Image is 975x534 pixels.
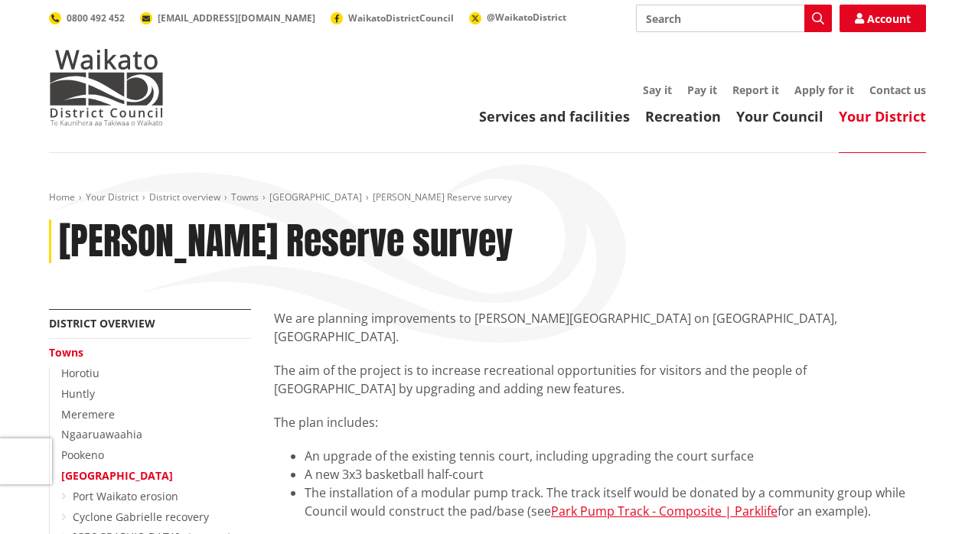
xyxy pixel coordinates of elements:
[149,190,220,204] a: District overview
[869,83,926,97] a: Contact us
[49,49,164,125] img: Waikato District Council - Te Kaunihera aa Takiwaa o Waikato
[49,316,155,330] a: District overview
[158,11,315,24] span: [EMAIL_ADDRESS][DOMAIN_NAME]
[687,83,717,97] a: Pay it
[643,83,672,97] a: Say it
[469,11,566,24] a: @WaikatoDistrict
[305,484,926,520] li: The installation of a modular pump track. The track itself would be donated by a community group ...
[794,83,854,97] a: Apply for it
[348,11,454,24] span: WaikatoDistrictCouncil
[839,107,926,125] a: Your District
[67,11,125,24] span: 0800 492 452
[331,11,454,24] a: WaikatoDistrictCouncil
[636,5,832,32] input: Search input
[49,345,83,360] a: Towns
[73,510,209,524] a: Cyclone Gabrielle recovery
[645,107,721,125] a: Recreation
[61,366,99,380] a: Horotiu
[61,407,115,422] a: Meremere
[732,83,779,97] a: Report it
[736,107,823,125] a: Your Council
[840,5,926,32] a: Account
[274,413,926,431] p: The plan includes:
[373,190,512,204] span: [PERSON_NAME] Reserve survey
[487,11,566,24] span: @WaikatoDistrict
[73,489,178,503] a: Port Waikato erosion
[49,11,125,24] a: 0800 492 452
[479,107,630,125] a: Services and facilities
[305,465,926,484] li: A new 3x3 basketball half-court
[231,190,259,204] a: Towns
[59,220,513,264] h1: [PERSON_NAME] Reserve survey
[61,427,142,441] a: Ngaaruawaahia
[140,11,315,24] a: [EMAIL_ADDRESS][DOMAIN_NAME]
[274,361,926,398] p: The aim of the project is to increase recreational opportunities for visitors and the people of [...
[61,468,173,483] a: [GEOGRAPHIC_DATA]
[49,191,926,204] nav: breadcrumb
[551,503,778,519] a: Park Pump Track - Composite | Parklife
[86,190,139,204] a: Your District
[61,386,95,401] a: Huntly
[49,190,75,204] a: Home
[269,190,362,204] a: [GEOGRAPHIC_DATA]
[274,309,926,346] p: We are planning improvements to [PERSON_NAME][GEOGRAPHIC_DATA] on [GEOGRAPHIC_DATA], [GEOGRAPHIC_...
[305,447,926,465] li: An upgrade of the existing tennis court, including upgrading the court surface
[61,448,104,462] a: Pookeno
